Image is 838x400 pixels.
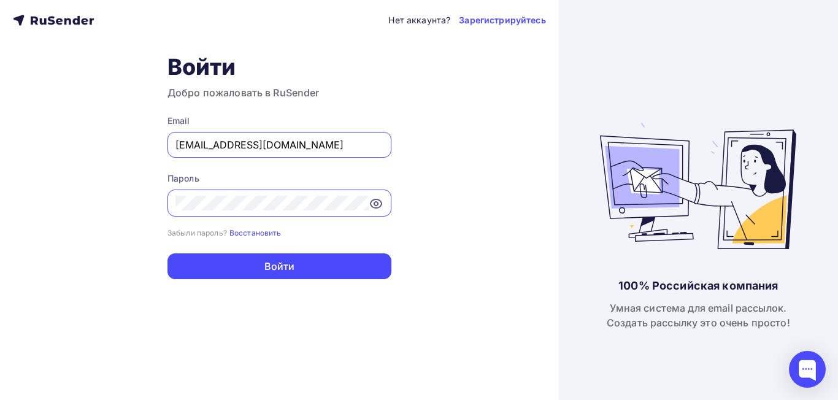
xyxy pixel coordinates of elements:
a: Зарегистрируйтесь [459,14,545,26]
small: Забыли пароль? [167,228,227,237]
small: Восстановить [229,228,282,237]
input: Укажите свой email [175,137,383,152]
a: Восстановить [229,227,282,237]
h3: Добро пожаловать в RuSender [167,85,391,100]
div: Нет аккаунта? [388,14,450,26]
div: 100% Российская компания [618,279,778,293]
button: Войти [167,253,391,279]
div: Email [167,115,391,127]
h1: Войти [167,53,391,80]
div: Умная система для email рассылок. Создать рассылку это очень просто! [607,301,790,330]
div: Пароль [167,172,391,185]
